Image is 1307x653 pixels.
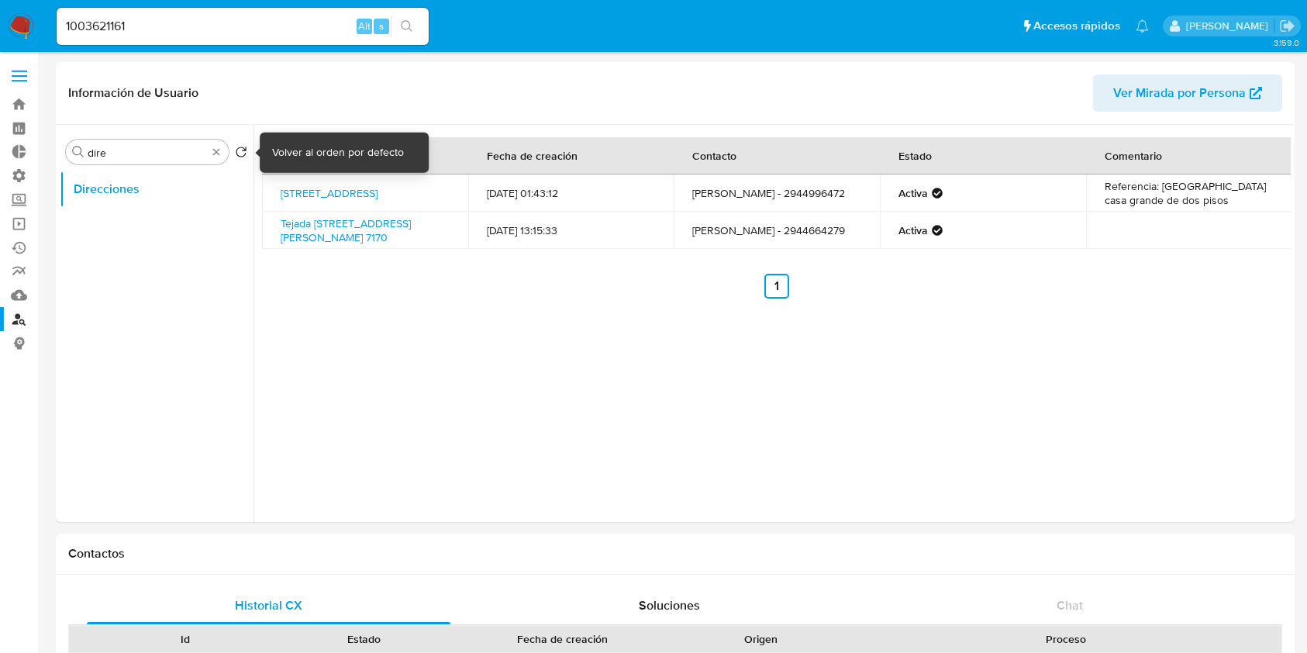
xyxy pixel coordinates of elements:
div: Volver al orden por defecto [272,145,404,161]
th: Fecha de creación [468,137,674,174]
td: [DATE] 01:43:12 [468,174,674,212]
td: Referencia: [GEOGRAPHIC_DATA] casa grande de dos pisos [1086,174,1292,212]
button: Ver Mirada por Persona [1093,74,1282,112]
input: Buscar usuario o caso... [57,16,429,36]
a: Ir a la página 1 [764,274,789,299]
strong: Activa [898,223,928,237]
span: Alt [358,19,371,33]
a: Notificaciones [1136,19,1149,33]
div: Estado [286,631,443,647]
span: Ver Mirada por Persona [1113,74,1246,112]
th: Comentario [1086,137,1292,174]
div: Id [107,631,264,647]
span: Soluciones [639,596,700,614]
span: Chat [1057,596,1083,614]
h1: Contactos [68,546,1282,561]
span: Historial CX [235,596,302,614]
h1: Información de Usuario [68,85,198,101]
button: search-icon [391,16,422,37]
span: Accesos rápidos [1033,18,1120,34]
input: Buscar [88,146,207,160]
a: [STREET_ADDRESS] [281,185,378,201]
div: Origen [682,631,840,647]
p: ludmila.lanatti@mercadolibre.com [1186,19,1274,33]
div: Fecha de creación [464,631,660,647]
td: [DATE] 13:15:33 [468,212,674,249]
td: [PERSON_NAME] - 2944996472 [674,174,880,212]
div: Proceso [861,631,1271,647]
button: Direcciones [60,171,253,208]
button: Buscar [72,146,84,158]
span: s [379,19,384,33]
th: Estado [880,137,1086,174]
a: Tejada [STREET_ADDRESS][PERSON_NAME] 7170 [281,216,411,245]
td: [PERSON_NAME] - 2944664279 [674,212,880,249]
a: Salir [1279,18,1295,34]
nav: Paginación [262,274,1291,299]
button: Borrar [210,146,222,158]
strong: Activa [898,186,928,200]
th: Contacto [674,137,880,174]
button: Volver al orden por defecto [235,146,247,163]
